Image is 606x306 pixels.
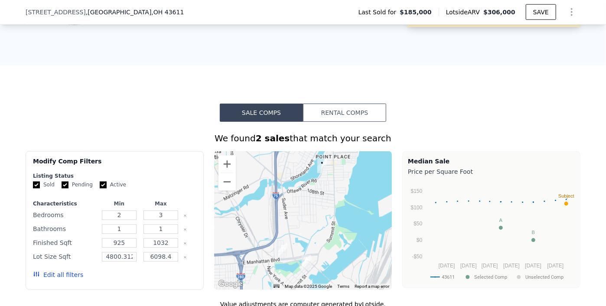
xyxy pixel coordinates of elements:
[408,178,575,286] svg: A chart.
[274,284,280,288] button: Keyboard shortcuts
[218,156,236,173] button: Zoom in
[33,209,97,221] div: Bedrooms
[62,182,68,189] input: Pending
[439,263,455,269] text: [DATE]
[216,279,245,290] a: Open this area in Google Maps (opens a new window)
[26,132,580,144] div: We found that match your search
[62,181,93,189] label: Pending
[499,218,503,223] text: A
[33,201,97,208] div: Characteristics
[446,8,483,16] span: Lotside ARV
[142,201,180,208] div: Max
[303,104,386,122] button: Rental Comps
[417,238,423,244] text: $0
[411,205,423,211] text: $100
[26,8,86,16] span: [STREET_ADDRESS]
[302,255,311,270] div: 3511 N Erie Street
[526,4,556,20] button: SAVE
[317,159,327,173] div: 5106 Ottawa River Rd
[183,228,187,231] button: Clear
[33,157,196,173] div: Modify Comp Filters
[33,173,196,179] div: Listing Status
[525,263,541,269] text: [DATE]
[151,9,184,16] span: , OH 43611
[33,181,55,189] label: Sold
[532,230,535,235] text: B
[411,189,423,195] text: $150
[442,274,455,280] text: 43611
[218,173,236,191] button: Zoom out
[547,263,564,269] text: [DATE]
[460,263,477,269] text: [DATE]
[503,263,520,269] text: [DATE]
[183,214,187,218] button: Clear
[256,133,290,143] strong: 2 sales
[408,157,575,166] div: Median Sale
[100,182,107,189] input: Active
[358,8,400,16] span: Last Sold for
[33,237,97,249] div: Finished Sqft
[285,284,332,289] span: Map data ©2025 Google
[33,251,97,263] div: Lot Size Sqft
[558,194,574,199] text: Subject
[482,263,498,269] text: [DATE]
[100,201,138,208] div: Min
[33,182,40,189] input: Sold
[408,166,575,178] div: Price per Square Foot
[414,221,422,227] text: $50
[216,279,245,290] img: Google
[355,284,389,289] a: Report a map error
[278,243,287,258] div: 3519 Terrace Dr
[86,8,184,16] span: , [GEOGRAPHIC_DATA]
[100,181,126,189] label: Active
[483,9,515,16] span: $306,000
[183,256,187,259] button: Clear
[33,271,83,280] button: Edit all filters
[183,242,187,245] button: Clear
[474,274,507,280] text: Selected Comp
[563,3,580,21] button: Show Options
[400,8,432,16] span: $185,000
[412,254,422,260] text: -$50
[220,104,303,122] button: Sale Comps
[525,274,564,280] text: Unselected Comp
[337,284,349,289] a: Terms (opens in new tab)
[33,223,97,235] div: Bathrooms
